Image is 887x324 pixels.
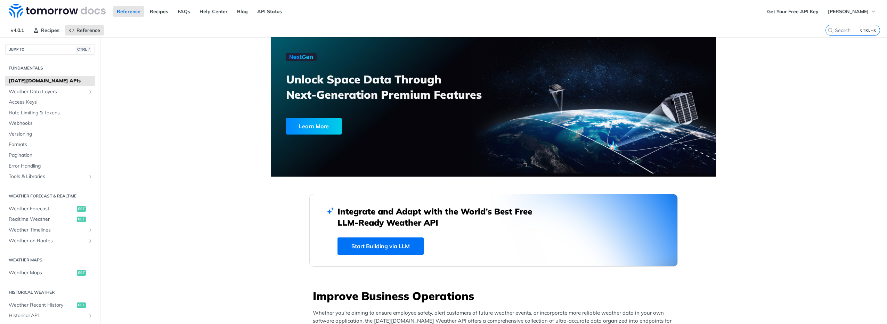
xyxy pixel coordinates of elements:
span: Weather on Routes [9,237,86,244]
span: Recipes [41,27,59,33]
button: Show subpages for Weather on Routes [88,238,93,244]
svg: Search [828,27,833,33]
span: Weather Data Layers [9,88,86,95]
a: Weather TimelinesShow subpages for Weather Timelines [5,225,95,235]
span: Weather Forecast [9,205,75,212]
span: [DATE][DOMAIN_NAME] APIs [9,78,93,84]
a: Recipes [146,6,172,17]
span: get [77,206,86,212]
button: Show subpages for Tools & Libraries [88,174,93,179]
span: get [77,217,86,222]
span: Webhooks [9,120,93,127]
span: Weather Recent History [9,302,75,309]
a: Help Center [196,6,231,17]
button: Show subpages for Historical API [88,313,93,318]
span: CTRL-/ [76,47,91,52]
h2: Weather Forecast & realtime [5,193,95,199]
a: Versioning [5,129,95,139]
h3: Improve Business Operations [313,288,678,303]
a: Reference [65,25,104,35]
span: get [77,302,86,308]
a: Pagination [5,150,95,161]
span: [PERSON_NAME] [828,8,869,15]
a: Weather Recent Historyget [5,300,95,310]
span: Historical API [9,312,86,319]
a: Weather on RoutesShow subpages for Weather on Routes [5,236,95,246]
a: Rate Limiting & Tokens [5,108,95,118]
img: Tomorrow.io Weather API Docs [9,4,106,18]
span: Pagination [9,152,93,159]
a: Historical APIShow subpages for Historical API [5,310,95,321]
button: [PERSON_NAME] [824,6,880,17]
img: NextGen [286,53,317,61]
a: Webhooks [5,118,95,129]
button: JUMP TOCTRL-/ [5,44,95,55]
span: v4.0.1 [7,25,28,35]
kbd: CTRL-K [858,27,878,34]
a: Tools & LibrariesShow subpages for Tools & Libraries [5,171,95,182]
a: Weather Mapsget [5,268,95,278]
a: Formats [5,139,95,150]
h2: Historical Weather [5,289,95,295]
span: Versioning [9,131,93,138]
a: Get Your Free API Key [763,6,822,17]
span: Formats [9,141,93,148]
span: Reference [76,27,100,33]
h2: Fundamentals [5,65,95,71]
span: get [77,270,86,276]
a: Recipes [30,25,63,35]
span: Error Handling [9,163,93,170]
a: Blog [233,6,252,17]
a: [DATE][DOMAIN_NAME] APIs [5,76,95,86]
a: Learn More [286,118,458,135]
h2: Integrate and Adapt with the World’s Best Free LLM-Ready Weather API [337,206,543,228]
span: Access Keys [9,99,93,106]
button: Show subpages for Weather Data Layers [88,89,93,95]
a: Realtime Weatherget [5,214,95,225]
div: Learn More [286,118,342,135]
span: Tools & Libraries [9,173,86,180]
a: Access Keys [5,97,95,107]
a: FAQs [174,6,194,17]
span: Realtime Weather [9,216,75,223]
span: Weather Timelines [9,227,86,234]
a: Reference [113,6,144,17]
span: Weather Maps [9,269,75,276]
a: Weather Data LayersShow subpages for Weather Data Layers [5,87,95,97]
span: Rate Limiting & Tokens [9,110,93,116]
h3: Unlock Space Data Through Next-Generation Premium Features [286,72,501,102]
h2: Weather Maps [5,257,95,263]
a: Weather Forecastget [5,204,95,214]
a: API Status [253,6,286,17]
a: Start Building via LLM [337,237,424,255]
a: Error Handling [5,161,95,171]
button: Show subpages for Weather Timelines [88,227,93,233]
